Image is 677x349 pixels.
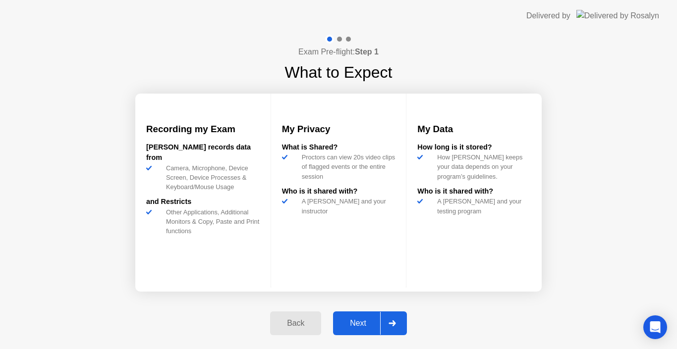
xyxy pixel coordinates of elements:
div: Next [336,319,380,328]
div: Camera, Microphone, Device Screen, Device Processes & Keyboard/Mouse Usage [162,163,260,192]
h3: My Data [417,122,531,136]
h3: Recording my Exam [146,122,260,136]
div: Who is it shared with? [282,186,395,197]
div: Other Applications, Additional Monitors & Copy, Paste and Print functions [162,207,260,236]
button: Next [333,311,407,335]
div: Back [273,319,318,328]
div: How [PERSON_NAME] keeps your data depends on your program’s guidelines. [433,152,531,181]
h3: My Privacy [282,122,395,136]
div: What is Shared? [282,142,395,153]
b: Step 1 [355,48,379,56]
div: A [PERSON_NAME] and your instructor [298,197,395,215]
h4: Exam Pre-flight: [298,46,379,58]
img: Delivered by Rosalyn [576,10,659,21]
div: A [PERSON_NAME] and your testing program [433,197,531,215]
div: [PERSON_NAME] records data from [146,142,260,163]
div: Proctors can view 20s video clips of flagged events or the entire session [298,152,395,181]
h1: What to Expect [285,60,393,84]
div: How long is it stored? [417,142,531,153]
div: Open Intercom Messenger [643,315,667,339]
div: Delivered by [526,10,570,22]
div: Who is it shared with? [417,186,531,197]
div: and Restricts [146,197,260,207]
button: Back [270,311,321,335]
